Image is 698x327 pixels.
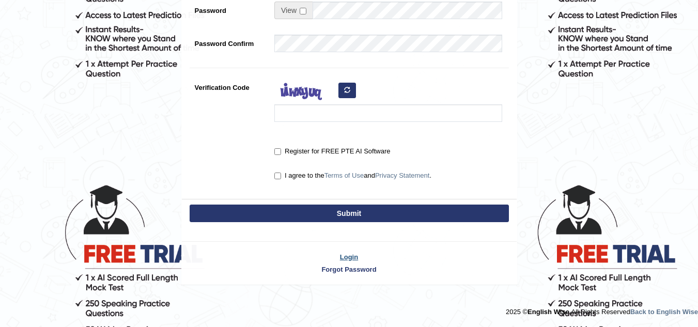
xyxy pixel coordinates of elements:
label: I agree to the and . [274,170,431,181]
a: Forgot Password [182,264,517,274]
label: Register for FREE PTE AI Software [274,146,390,157]
input: Register for FREE PTE AI Software [274,148,281,155]
a: Terms of Use [324,172,364,179]
a: Privacy Statement [375,172,430,179]
label: Password Confirm [190,35,270,49]
input: Show/Hide Password [300,8,306,14]
a: Back to English Wise [630,308,698,316]
button: Submit [190,205,509,222]
a: Login [182,252,517,262]
label: Verification Code [190,79,270,92]
strong: English Wise. [528,308,571,316]
input: I agree to theTerms of UseandPrivacy Statement. [274,173,281,179]
label: Password [190,2,270,15]
div: 2025 © All Rights Reserved [506,302,698,317]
